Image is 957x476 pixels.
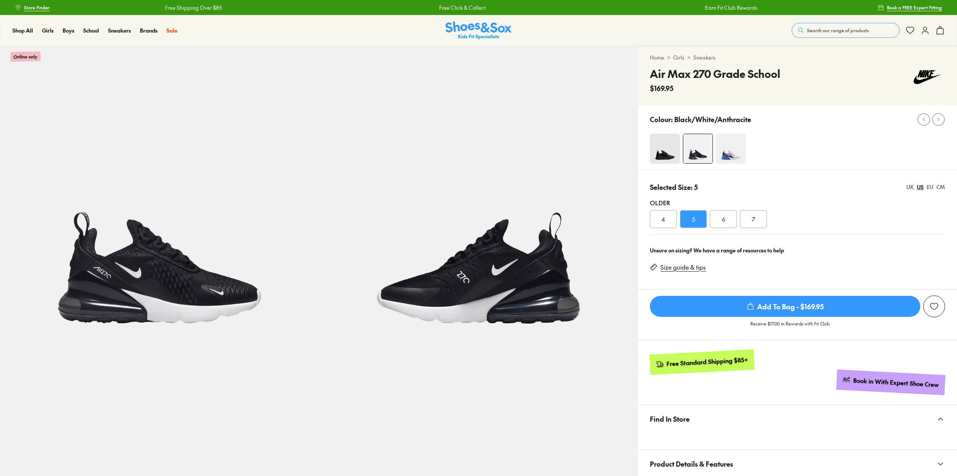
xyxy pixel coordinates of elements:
[650,54,945,61] div: > >
[108,27,131,34] a: Sneakers
[697,4,750,12] a: Earn Fit Club Rewards
[12,27,33,34] a: Shop All
[319,46,638,364] img: 5-453086_1
[83,27,99,34] a: School
[445,21,511,40] img: SNS_Logo_Responsive.svg
[906,183,914,191] div: UK
[887,4,942,11] span: Book a FREE Expert Fitting
[836,370,945,395] a: Book in With Expert Shoe Crew
[650,114,673,124] p: Colour:
[650,295,920,317] button: Add To Bag - $169.95
[650,182,698,192] p: Selected Size: 5
[666,356,748,368] div: Free Standard Shipping $85+
[909,66,945,88] img: Vendor logo
[750,320,829,334] p: Receive $17.00 in Rewards with Fit Club
[650,54,664,61] a: Home
[878,1,942,14] a: Book a FREE Expert Fitting
[853,376,939,389] div: Book in With Expert Shoe Crew
[166,27,177,34] a: Sale
[431,4,477,12] a: Free Click & Collect
[15,1,50,14] a: Store Finder
[936,183,945,191] div: CM
[445,21,511,40] a: Shoes & Sox
[140,27,157,34] a: Brands
[683,134,712,163] img: 4-453085_1
[650,246,945,254] div: Unsure on sizing? We have a range of resources to help
[674,114,751,124] p: Black/White/Anthracite
[650,453,733,475] span: Product Details & Features
[63,27,74,34] a: Boys
[649,349,754,375] a: Free Standard Shipping $85+
[650,83,673,93] span: $169.95
[752,215,755,224] span: 7
[692,215,695,224] span: 5
[661,215,665,224] span: 4
[693,54,715,61] a: Sneakers
[917,183,924,191] div: US
[722,215,725,224] span: 6
[10,51,40,61] p: Online only
[650,433,945,440] iframe: Find in Store
[650,134,680,164] img: 5_1
[673,54,684,61] a: Girls
[660,263,706,272] a: Size guide & tips
[716,134,746,164] img: 4-537449_1
[807,27,869,34] span: Search our range of products
[42,27,54,34] a: Girls
[923,295,945,317] button: Add to Wishlist
[157,4,214,12] a: Free Shipping Over $85
[650,198,945,207] div: Older
[927,183,933,191] div: EU
[650,66,780,82] h4: Air Max 270 Grade School
[792,23,900,38] button: Search our range of products
[24,4,50,11] span: Store Finder
[650,408,690,430] span: Find In Store
[638,405,957,433] button: Find In Store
